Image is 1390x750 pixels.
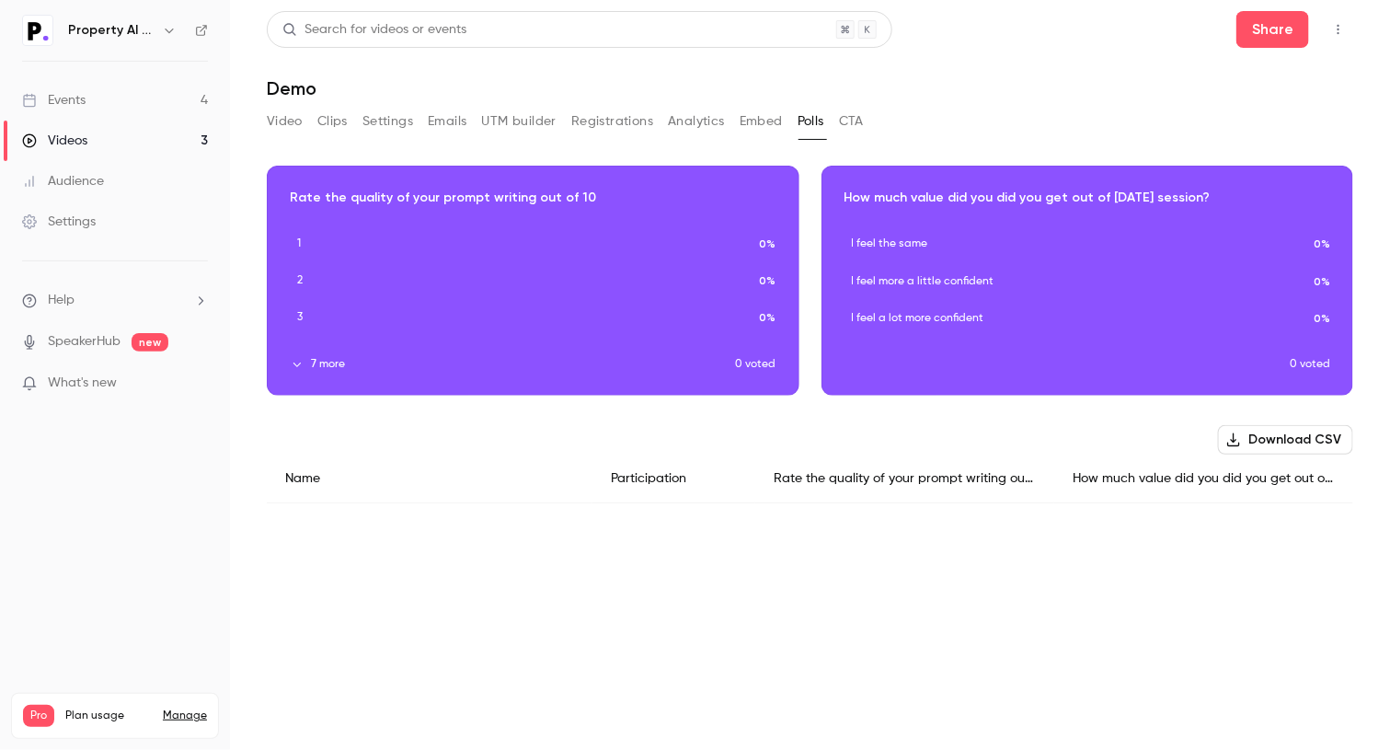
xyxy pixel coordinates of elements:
div: Videos [22,132,87,150]
button: Registrations [571,107,653,136]
iframe: Noticeable Trigger [186,375,208,392]
button: 7 more [290,356,736,373]
div: Audience [22,172,104,190]
div: Name [267,455,592,503]
button: Embed [740,107,783,136]
button: Emails [428,107,466,136]
button: Download CSV [1218,425,1353,455]
button: Top Bar Actions [1324,15,1353,44]
button: Polls [798,107,824,136]
button: Share [1236,11,1309,48]
span: Help [48,291,75,310]
div: Rate the quality of your prompt writing out of 10 [755,455,1054,503]
div: Search for videos or events [282,20,466,40]
a: Manage [163,709,207,723]
span: Plan usage [65,709,152,723]
h1: Demo [267,77,1353,99]
li: help-dropdown-opener [22,291,208,310]
img: Property AI Tools [23,16,52,45]
div: Participation [592,455,755,503]
button: Settings [362,107,413,136]
div: How much value did you did you get out of [DATE] session? [1054,455,1353,503]
span: new [132,333,168,352]
a: SpeakerHub [48,332,121,352]
button: Clips [317,107,348,136]
button: UTM builder [482,107,557,136]
button: Video [267,107,303,136]
div: Events [22,91,86,110]
h6: Property AI Tools [68,21,155,40]
button: CTA [839,107,864,136]
span: What's new [48,374,117,393]
span: Pro [23,705,54,727]
button: Analytics [668,107,725,136]
div: Settings [22,213,96,231]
